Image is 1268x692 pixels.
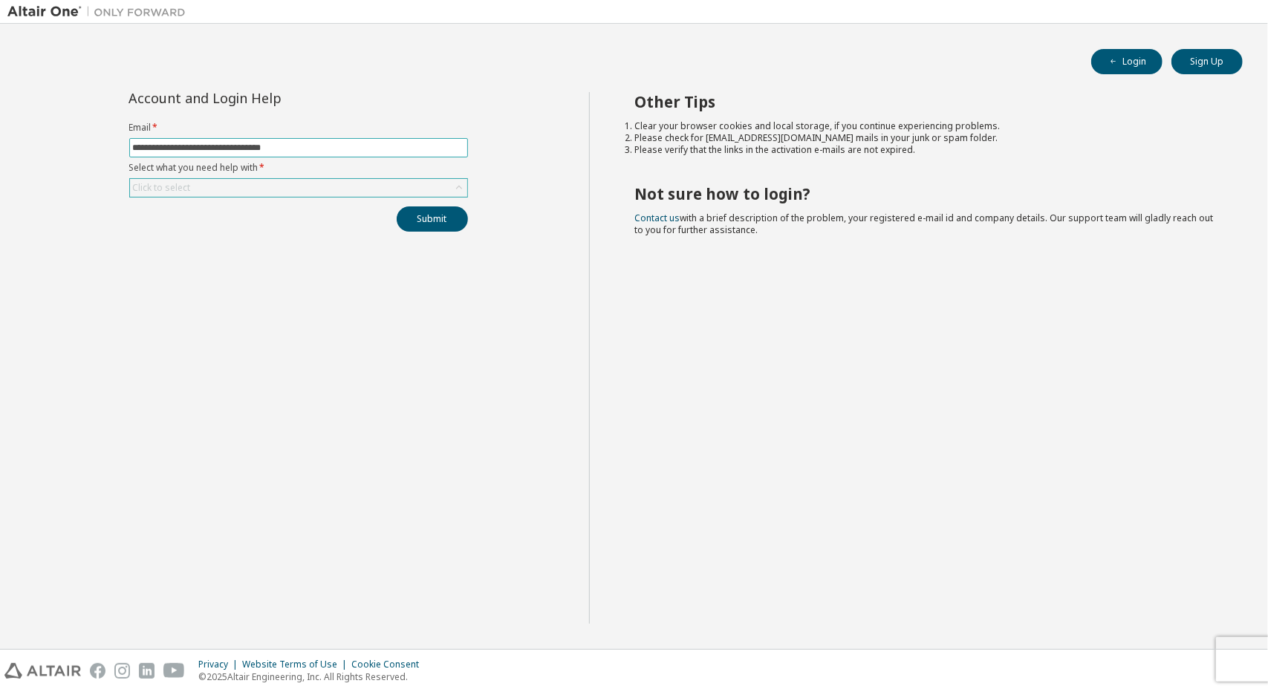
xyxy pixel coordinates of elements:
[139,663,155,679] img: linkedin.svg
[634,212,680,224] a: Contact us
[114,663,130,679] img: instagram.svg
[129,92,400,104] div: Account and Login Help
[129,162,468,174] label: Select what you need help with
[133,182,191,194] div: Click to select
[163,663,185,679] img: youtube.svg
[634,120,1216,132] li: Clear your browser cookies and local storage, if you continue experiencing problems.
[198,670,428,683] p: © 2025 Altair Engineering, Inc. All Rights Reserved.
[7,4,193,19] img: Altair One
[397,206,468,232] button: Submit
[634,184,1216,203] h2: Not sure how to login?
[198,659,242,670] div: Privacy
[130,179,467,197] div: Click to select
[351,659,428,670] div: Cookie Consent
[242,659,351,670] div: Website Terms of Use
[634,132,1216,144] li: Please check for [EMAIL_ADDRESS][DOMAIN_NAME] mails in your junk or spam folder.
[634,92,1216,111] h2: Other Tips
[4,663,81,679] img: altair_logo.svg
[90,663,105,679] img: facebook.svg
[634,212,1213,236] span: with a brief description of the problem, your registered e-mail id and company details. Our suppo...
[1091,49,1163,74] button: Login
[634,144,1216,156] li: Please verify that the links in the activation e-mails are not expired.
[1171,49,1243,74] button: Sign Up
[129,122,468,134] label: Email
